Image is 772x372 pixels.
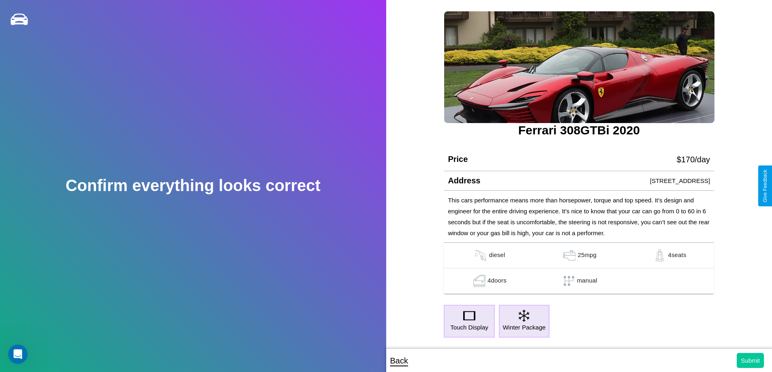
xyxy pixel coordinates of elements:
[450,322,488,333] p: Touch Display
[650,175,710,186] p: [STREET_ADDRESS]
[577,275,597,287] p: manual
[444,243,714,294] table: simple table
[471,275,488,287] img: gas
[652,249,668,261] img: gas
[448,155,468,164] h4: Price
[448,195,710,238] p: This cars performance means more than horsepower, torque and top speed. It’s design and engineer ...
[444,123,714,137] h3: Ferrari 308GTBi 2020
[561,249,577,261] img: gas
[762,170,768,202] div: Give Feedback
[677,152,710,167] p: $ 170 /day
[489,249,505,261] p: diesel
[448,176,480,185] h4: Address
[390,353,408,368] p: Back
[737,353,764,368] button: Submit
[8,344,28,364] iframe: Intercom live chat
[503,322,545,333] p: Winter Package
[577,249,597,261] p: 25 mpg
[488,275,507,287] p: 4 doors
[66,176,321,195] h2: Confirm everything looks correct
[473,249,489,261] img: gas
[668,249,686,261] p: 4 seats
